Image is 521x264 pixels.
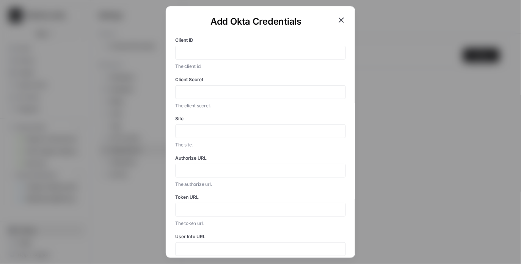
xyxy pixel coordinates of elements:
[175,141,346,149] p: The site.
[175,16,337,28] h1: Add Okta Credentials
[175,181,346,188] p: The authorize url.
[175,194,346,201] label: Token URL
[175,220,346,227] p: The token url.
[175,102,346,110] p: The client secret.
[175,37,346,44] label: Client ID
[175,63,346,70] p: The client id.
[175,115,346,122] label: Site
[175,155,346,162] label: Authorize URL
[175,76,346,83] label: Client Secret
[175,233,346,240] label: User Info URL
